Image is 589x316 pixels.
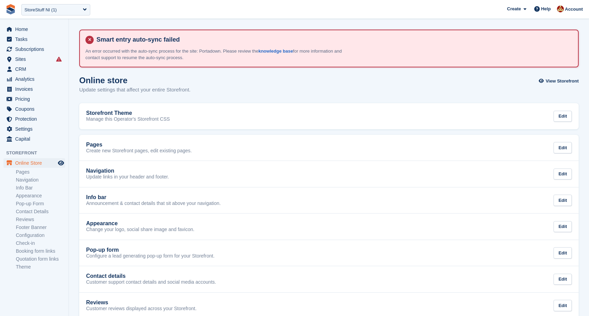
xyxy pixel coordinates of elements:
span: CRM [15,64,56,74]
div: Edit [554,168,572,180]
a: menu [3,134,65,144]
a: Pop-up form Configure a lead generating pop-up form for your Storefront. Edit [79,240,579,266]
a: Preview store [57,159,65,167]
a: Theme [16,264,65,270]
a: Check-in [16,240,65,247]
a: Pages Create new Storefront pages, edit existing pages. Edit [79,135,579,161]
p: Customer support contact details and social media accounts. [86,279,216,285]
img: stora-icon-8386f47178a22dfd0bd8f6a31ec36ba5ce8667c1dd55bd0f319d3a0aa187defe.svg [6,4,16,14]
span: Account [565,6,583,13]
div: Edit [554,300,572,311]
a: View Storefront [540,76,579,87]
p: Manage this Operator's Storefront CSS [86,116,170,122]
div: Edit [554,247,572,259]
a: Storefront Theme Manage this Operator's Storefront CSS Edit [79,103,579,129]
div: Edit [554,195,572,206]
a: Navigation [16,177,65,183]
a: menu [3,24,65,34]
span: Sites [15,54,56,64]
a: Footer Banner [16,224,65,231]
img: Monica Wagner [557,6,564,12]
h2: Info bar [86,194,106,200]
a: Pages [16,169,65,175]
p: Create new Storefront pages, edit existing pages. [86,148,192,154]
a: menu [3,124,65,134]
h1: Online store [79,76,190,85]
h2: Appearance [86,220,118,227]
span: Invoices [15,84,56,94]
p: Announcement & contact details that sit above your navigation. [86,200,221,207]
p: Customer reviews displayed across your Storefront. [86,306,197,312]
span: Online Store [15,158,56,168]
p: Update settings that affect your entire Storefront. [79,86,190,94]
span: Analytics [15,74,56,84]
span: Settings [15,124,56,134]
span: Coupons [15,104,56,114]
span: Subscriptions [15,44,56,54]
div: Edit [554,142,572,153]
a: Reviews [16,216,65,223]
a: menu [3,64,65,74]
a: menu [3,34,65,44]
a: Info bar Announcement & contact details that sit above your navigation. Edit [79,187,579,214]
h2: Pages [86,142,102,148]
p: An error occurred with the auto-sync process for the site: Portadown. Please review the for more ... [85,48,344,61]
span: Storefront [6,150,69,156]
h2: Navigation [86,168,114,174]
span: Help [541,6,551,12]
h4: Smart entry auto-sync failed [94,36,572,44]
a: Quotation form links [16,256,65,262]
a: menu [3,158,65,168]
p: Configure a lead generating pop-up form for your Storefront. [86,253,215,259]
span: Capital [15,134,56,144]
div: Edit [554,221,572,232]
a: menu [3,44,65,54]
a: menu [3,84,65,94]
a: menu [3,54,65,64]
h2: Contact details [86,273,126,279]
a: Contact details Customer support contact details and social media accounts. Edit [79,266,579,292]
h2: Storefront Theme [86,110,132,116]
span: Protection [15,114,56,124]
h2: Pop-up form [86,247,119,253]
a: Info Bar [16,185,65,191]
a: menu [3,94,65,104]
a: menu [3,74,65,84]
a: Contact Details [16,208,65,215]
i: Smart entry sync failures have occurred [56,56,62,62]
span: Pricing [15,94,56,104]
a: Appearance [16,193,65,199]
span: Tasks [15,34,56,44]
h2: Reviews [86,299,108,306]
a: knowledge base [258,48,293,54]
div: Edit [554,111,572,122]
span: Create [507,6,521,12]
div: Edit [554,274,572,285]
p: Update links in your header and footer. [86,174,169,180]
a: menu [3,104,65,114]
a: Pop-up Form [16,200,65,207]
a: Navigation Update links in your header and footer. Edit [79,161,579,187]
p: Change your logo, social share image and favicon. [86,227,194,233]
a: Configuration [16,232,65,239]
span: View Storefront [546,78,579,85]
a: menu [3,114,65,124]
div: StoreStuff NI (1) [24,7,57,13]
a: Booking form links [16,248,65,254]
a: Appearance Change your logo, social share image and favicon. Edit [79,214,579,240]
span: Home [15,24,56,34]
